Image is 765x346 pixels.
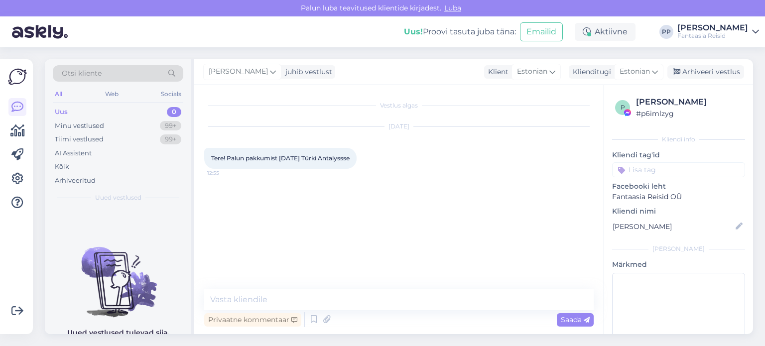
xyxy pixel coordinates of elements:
p: Facebooki leht [612,181,745,192]
span: Estonian [620,66,650,77]
span: Estonian [517,66,547,77]
span: Otsi kliente [62,68,102,79]
div: Proovi tasuta juba täna: [404,26,516,38]
div: Kliendi info [612,135,745,144]
div: 99+ [160,134,181,144]
img: No chats [45,229,191,319]
div: Socials [159,88,183,101]
p: Kliendi nimi [612,206,745,217]
span: [PERSON_NAME] [209,66,268,77]
div: Minu vestlused [55,121,104,131]
div: [PERSON_NAME] [612,244,745,253]
div: Vestlus algas [204,101,594,110]
span: Luba [441,3,464,12]
div: 0 [167,107,181,117]
p: Kliendi tag'id [612,150,745,160]
div: Arhiveeritud [55,176,96,186]
div: [PERSON_NAME] [636,96,742,108]
span: Tere! Palun pakkumist [DATE] Türki Antalyssse [211,154,350,162]
p: Fantaasia Reisid OÜ [612,192,745,202]
div: Tiimi vestlused [55,134,104,144]
div: [DATE] [204,122,594,131]
div: Klienditugi [569,67,611,77]
button: Emailid [520,22,563,41]
input: Lisa tag [612,162,745,177]
div: Aktiivne [575,23,636,41]
div: Klient [484,67,509,77]
div: 99+ [160,121,181,131]
img: Askly Logo [8,67,27,86]
span: Uued vestlused [95,193,141,202]
div: Uus [55,107,68,117]
div: All [53,88,64,101]
div: Arhiveeri vestlus [667,65,744,79]
b: Uus! [404,27,423,36]
div: AI Assistent [55,148,92,158]
div: [PERSON_NAME] [677,24,748,32]
div: Fantaasia Reisid [677,32,748,40]
input: Lisa nimi [613,221,734,232]
div: PP [659,25,673,39]
span: p [621,104,625,111]
div: juhib vestlust [281,67,332,77]
p: Märkmed [612,259,745,270]
span: Saada [561,315,590,324]
div: Privaatne kommentaar [204,313,301,327]
p: Uued vestlused tulevad siia. [67,328,169,338]
div: Web [103,88,121,101]
a: [PERSON_NAME]Fantaasia Reisid [677,24,759,40]
div: Kõik [55,162,69,172]
div: # p6imlzyg [636,108,742,119]
span: 12:55 [207,169,245,177]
